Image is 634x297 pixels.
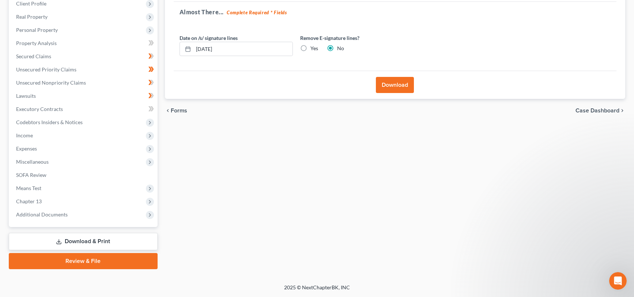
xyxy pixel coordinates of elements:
span: Unsecured Priority Claims [16,66,76,73]
span: Codebtors Insiders & Notices [16,119,83,125]
label: Yes [310,45,318,52]
a: Property Analysis [10,37,158,50]
a: Lawsuits [10,89,158,103]
a: Executory Contracts [10,103,158,116]
i: chevron_left [165,108,171,114]
label: Remove E-signature lines? [300,34,414,42]
span: Personal Property [16,27,58,33]
button: chevron_left Forms [165,108,197,114]
span: Lawsuits [16,93,36,99]
label: No [337,45,344,52]
span: Means Test [16,185,41,191]
label: Date on /s/ signature lines [180,34,238,42]
a: Secured Claims [10,50,158,63]
a: SOFA Review [10,168,158,182]
div: 2025 © NextChapterBK, INC [109,284,525,297]
h5: Almost There... [180,8,611,16]
span: Additional Documents [16,211,68,218]
span: Case Dashboard [575,108,619,114]
a: Download & Print [9,233,158,250]
span: Forms [171,108,187,114]
button: Download [376,77,414,93]
a: Case Dashboard chevron_right [575,108,625,114]
span: Secured Claims [16,53,51,59]
a: Unsecured Nonpriority Claims [10,76,158,89]
span: Executory Contracts [16,106,63,112]
span: Unsecured Nonpriority Claims [16,79,86,86]
strong: Complete Required * Fields [227,10,287,15]
iframe: Intercom live chat [609,272,627,290]
span: Client Profile [16,0,46,7]
span: Real Property [16,14,48,20]
span: Expenses [16,145,37,152]
i: chevron_right [619,108,625,114]
span: Miscellaneous [16,159,49,165]
span: Income [16,132,33,138]
span: Chapter 13 [16,198,42,204]
span: SOFA Review [16,172,46,178]
a: Unsecured Priority Claims [10,63,158,76]
input: MM/DD/YYYY [193,42,293,56]
span: Property Analysis [16,40,57,46]
a: Review & File [9,253,158,269]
